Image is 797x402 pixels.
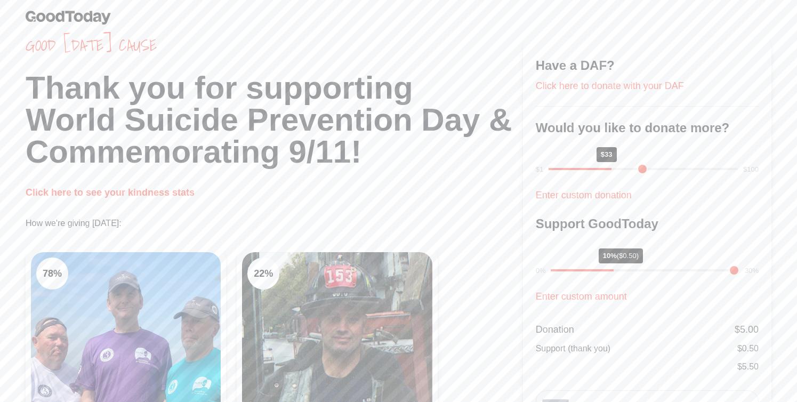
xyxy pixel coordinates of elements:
div: $1 [536,164,543,175]
div: Support (thank you) [536,342,611,355]
div: Donation [536,322,574,337]
span: 0.50 [742,344,759,353]
div: 10% [599,248,643,263]
a: Click here to see your kindness stats [26,187,195,198]
h1: Thank you for supporting World Suicide Prevention Day & Commemorating 9/11! [26,72,523,168]
p: How we're giving [DATE]: [26,217,523,230]
h3: Would you like to donate more? [536,119,759,136]
span: 5.00 [740,324,759,335]
div: 0% [536,266,546,276]
div: 30% [745,266,759,276]
div: $ [735,322,759,337]
span: 5.50 [742,362,759,371]
h3: Support GoodToday [536,215,759,232]
span: ($0.50) [617,252,639,260]
a: Enter custom amount [536,291,627,302]
div: 78 % [36,258,68,290]
a: Click here to donate with your DAF [536,81,684,91]
div: $33 [597,147,617,162]
img: GoodToday [26,10,111,25]
h3: Have a DAF? [536,57,759,74]
div: 22 % [247,258,279,290]
div: $ [737,342,759,355]
div: $ [737,360,759,373]
a: Enter custom donation [536,190,632,200]
span: Good [DATE] cause [26,36,523,55]
div: $100 [743,164,759,175]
